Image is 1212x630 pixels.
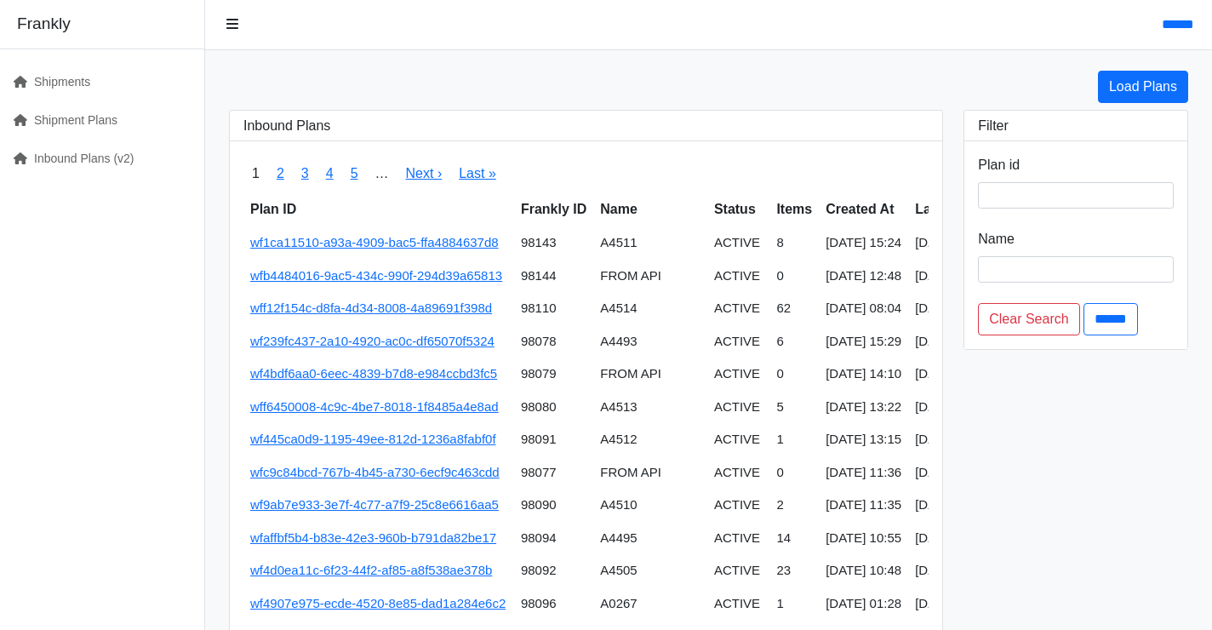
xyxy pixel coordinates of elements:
td: 5 [769,391,819,424]
a: wfaffbf5b4-b83e-42e3-960b-b791da82be17 [250,530,496,545]
a: wff6450008-4c9c-4be7-8018-1f8485a4e8ad [250,399,499,414]
a: wfb4484016-9ac5-434c-990f-294d39a65813 [250,268,502,283]
td: 98091 [514,423,593,456]
td: 1 [769,587,819,621]
td: ACTIVE [707,423,770,456]
td: [DATE] 15:29 [819,325,908,358]
td: ACTIVE [707,456,770,490]
nav: pager [243,155,929,192]
td: [DATE] 01:28 [819,587,908,621]
td: [DATE] 10:55 [908,522,1008,555]
span: … [367,155,397,192]
td: [DATE] 01:29 [908,587,1008,621]
th: Name [593,192,707,226]
td: ACTIVE [707,587,770,621]
td: ACTIVE [707,358,770,391]
td: 98079 [514,358,593,391]
td: [DATE] 13:23 [908,391,1008,424]
a: wff12f154c-d8fa-4d34-8008-4a89691f398d [250,301,492,315]
a: Next › [406,166,443,180]
a: wfc9c84bcd-767b-4b45-a730-6ecf9c463cdd [250,465,500,479]
td: [DATE] 11:46 [908,554,1008,587]
td: 0 [769,260,819,293]
td: ACTIVE [707,554,770,587]
td: 0 [769,358,819,391]
th: Last Updated [908,192,1008,226]
td: [DATE] 13:15 [908,423,1008,456]
td: 98096 [514,587,593,621]
a: Last » [459,166,496,180]
td: A4512 [593,423,707,456]
td: 8 [769,226,819,260]
td: 98090 [514,489,593,522]
a: wf445ca0d9-1195-49ee-812d-1236a8fabf0f [250,432,496,446]
td: 98110 [514,292,593,325]
h3: Inbound Plans [243,117,929,134]
td: ACTIVE [707,292,770,325]
td: 98094 [514,522,593,555]
label: Name [978,229,1015,249]
td: A4511 [593,226,707,260]
td: [DATE] 13:17 [908,489,1008,522]
td: 98078 [514,325,593,358]
td: 6 [769,325,819,358]
td: [DATE] 08:04 [819,292,908,325]
td: 2 [769,489,819,522]
td: 1 [769,423,819,456]
a: 5 [351,166,358,180]
a: wf4d0ea11c-6f23-44f2-af85-a8f538ae378b [250,563,492,577]
a: wf4907e975-ecde-4520-8e85-dad1a284e6c2 [250,596,506,610]
td: ACTIVE [707,522,770,555]
td: [DATE] 11:35 [819,489,908,522]
td: 98077 [514,456,593,490]
td: A4510 [593,489,707,522]
td: [DATE] 13:22 [819,391,908,424]
td: 98144 [514,260,593,293]
a: Load Plans [1098,71,1188,103]
td: ACTIVE [707,391,770,424]
th: Plan ID [243,192,514,226]
span: 1 [243,155,268,192]
td: 0 [769,456,819,490]
a: 3 [301,166,309,180]
td: FROM API [593,260,707,293]
h3: Filter [978,117,1174,134]
a: 4 [326,166,334,180]
td: [DATE] 12:48 [819,260,908,293]
a: wf4bdf6aa0-6eec-4839-b7d8-e984ccbd3fc5 [250,366,497,381]
td: [DATE] 08:45 [908,456,1008,490]
td: A4505 [593,554,707,587]
a: 2 [277,166,284,180]
td: [DATE] 12:49 [908,260,1008,293]
td: [DATE] 11:36 [819,456,908,490]
td: [DATE] 13:15 [819,423,908,456]
td: [DATE] 08:16 [908,292,1008,325]
td: 98143 [514,226,593,260]
td: 23 [769,554,819,587]
a: wf239fc437-2a10-4920-ac0c-df65070f5324 [250,334,495,348]
td: [DATE] 10:48 [819,554,908,587]
th: Frankly ID [514,192,593,226]
td: [DATE] 10:55 [819,522,908,555]
td: 98080 [514,391,593,424]
td: A0267 [593,587,707,621]
td: FROM API [593,456,707,490]
a: wf9ab7e933-3e7f-4c77-a7f9-25c8e6616aa5 [250,497,499,512]
a: wf1ca11510-a93a-4909-bac5-ffa4884637d8 [250,235,499,249]
td: A4514 [593,292,707,325]
th: Status [707,192,770,226]
td: ACTIVE [707,325,770,358]
td: [DATE] 15:24 [819,226,908,260]
td: A4513 [593,391,707,424]
td: 14 [769,522,819,555]
td: FROM API [593,358,707,391]
td: [DATE] 17:56 [908,226,1008,260]
label: Plan id [978,155,1020,175]
td: [DATE] 14:11 [908,358,1008,391]
td: A4493 [593,325,707,358]
td: A4495 [593,522,707,555]
td: ACTIVE [707,260,770,293]
a: Clear Search [978,303,1079,335]
th: Created At [819,192,908,226]
td: 98092 [514,554,593,587]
